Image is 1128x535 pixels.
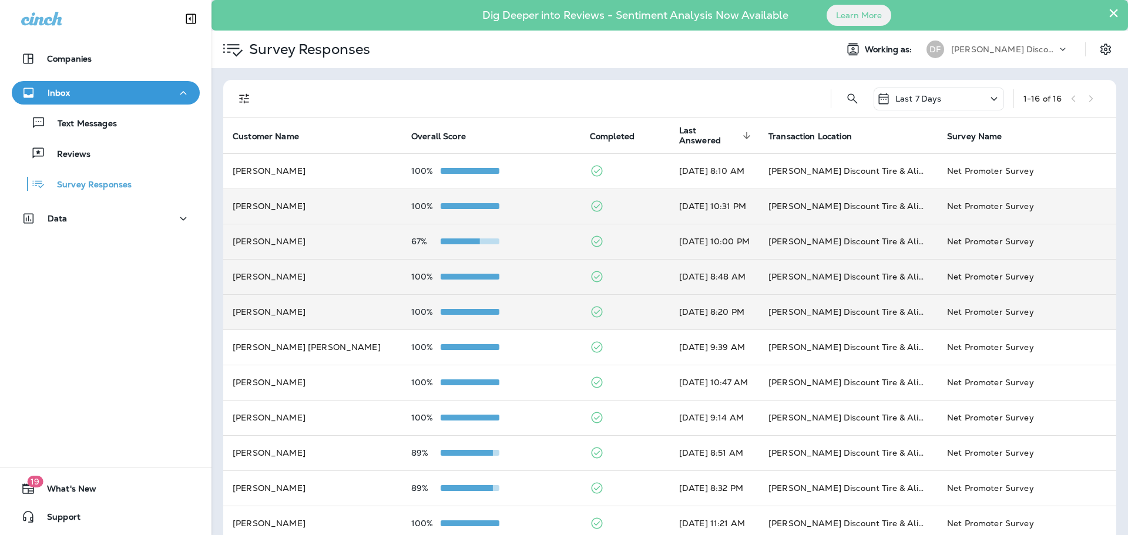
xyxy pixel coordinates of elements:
td: Net Promoter Survey [938,435,1116,470]
p: Dig Deeper into Reviews - Sentiment Analysis Now Available [448,14,822,17]
td: Net Promoter Survey [938,153,1116,189]
td: [DATE] 10:00 PM [670,224,759,259]
p: Text Messages [46,119,117,130]
span: Last Answered [679,126,739,146]
td: [PERSON_NAME] [223,365,402,400]
td: Net Promoter Survey [938,189,1116,224]
td: [PERSON_NAME] Discount Tire & Alignment [GEOGRAPHIC_DATA] ([STREET_ADDRESS]) [759,470,938,506]
td: [PERSON_NAME] [223,259,402,294]
td: [PERSON_NAME] [223,224,402,259]
td: [PERSON_NAME] [223,400,402,435]
button: Close [1108,4,1119,22]
p: 89% [411,483,441,493]
button: Search Survey Responses [841,87,864,110]
td: [PERSON_NAME] Discount Tire & Alignment [GEOGRAPHIC_DATA] ([STREET_ADDRESS]) [759,294,938,329]
p: Data [48,214,68,223]
td: [DATE] 8:51 AM [670,435,759,470]
button: Settings [1095,39,1116,60]
td: [DATE] 8:48 AM [670,259,759,294]
td: Net Promoter Survey [938,294,1116,329]
span: Last Answered [679,126,754,146]
td: Net Promoter Survey [938,400,1116,435]
p: 100% [411,201,441,211]
button: Data [12,207,200,230]
p: Last 7 Days [895,94,942,103]
button: Reviews [12,141,200,166]
span: Support [35,512,80,526]
p: 67% [411,237,441,246]
div: 1 - 16 of 16 [1023,94,1062,103]
button: Filters [233,87,256,110]
span: Completed [590,132,634,142]
span: Completed [590,131,650,142]
td: [PERSON_NAME] Discount Tire & Alignment [PERSON_NAME] ([STREET_ADDRESS]) [759,259,938,294]
td: [PERSON_NAME] Discount Tire & Alignment [PERSON_NAME] ([STREET_ADDRESS]) [759,189,938,224]
td: [PERSON_NAME] Discount Tire & Alignment [GEOGRAPHIC_DATA] ([STREET_ADDRESS]) [759,329,938,365]
td: [DATE] 9:39 AM [670,329,759,365]
button: Text Messages [12,110,200,135]
td: [DATE] 10:47 AM [670,365,759,400]
button: Support [12,505,200,529]
p: 100% [411,413,441,422]
span: Survey Name [947,131,1018,142]
p: 100% [411,166,441,176]
td: Net Promoter Survey [938,365,1116,400]
button: 19What's New [12,477,200,500]
td: [PERSON_NAME] Discount Tire & Alignment [GEOGRAPHIC_DATA] ([STREET_ADDRESS]) [759,365,938,400]
td: [DATE] 9:14 AM [670,400,759,435]
p: Companies [47,54,92,63]
span: Working as: [865,45,915,55]
span: Overall Score [411,132,466,142]
button: Collapse Sidebar [174,7,207,31]
p: [PERSON_NAME] Discount Tire & Alignment [951,45,1057,54]
button: Companies [12,47,200,70]
p: 100% [411,519,441,528]
div: DF [926,41,944,58]
td: Net Promoter Survey [938,329,1116,365]
span: 19 [27,476,43,487]
span: Transaction Location [768,131,867,142]
td: [PERSON_NAME] [223,153,402,189]
span: Customer Name [233,132,299,142]
button: Learn More [827,5,891,26]
span: Survey Name [947,132,1002,142]
td: [DATE] 8:32 PM [670,470,759,506]
td: [PERSON_NAME] [223,294,402,329]
td: [PERSON_NAME] Discount Tire & Alignment [PERSON_NAME] ([STREET_ADDRESS]) [759,153,938,189]
button: Survey Responses [12,171,200,196]
td: [PERSON_NAME] Discount Tire & Alignment [GEOGRAPHIC_DATA] ([STREET_ADDRESS]) [759,435,938,470]
p: 100% [411,272,441,281]
td: Net Promoter Survey [938,470,1116,506]
p: Survey Responses [45,180,132,191]
td: [DATE] 10:31 PM [670,189,759,224]
p: Reviews [45,149,90,160]
p: 89% [411,448,441,457]
td: [DATE] 8:10 AM [670,153,759,189]
td: Net Promoter Survey [938,259,1116,294]
td: [PERSON_NAME] [223,435,402,470]
span: Customer Name [233,131,314,142]
td: [PERSON_NAME] [PERSON_NAME] [223,329,402,365]
td: [PERSON_NAME] [223,470,402,506]
p: Survey Responses [244,41,370,58]
td: [PERSON_NAME] Discount Tire & Alignment [GEOGRAPHIC_DATA] ([STREET_ADDRESS]) [759,400,938,435]
span: Overall Score [411,131,481,142]
p: 100% [411,342,441,352]
span: Transaction Location [768,132,852,142]
span: What's New [35,484,96,498]
button: Inbox [12,81,200,105]
td: [PERSON_NAME] [223,189,402,224]
td: Net Promoter Survey [938,224,1116,259]
td: [PERSON_NAME] Discount Tire & Alignment [GEOGRAPHIC_DATA] ([STREET_ADDRESS]) [759,224,938,259]
p: 100% [411,378,441,387]
p: Inbox [48,88,70,97]
p: 100% [411,307,441,317]
td: [DATE] 8:20 PM [670,294,759,329]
